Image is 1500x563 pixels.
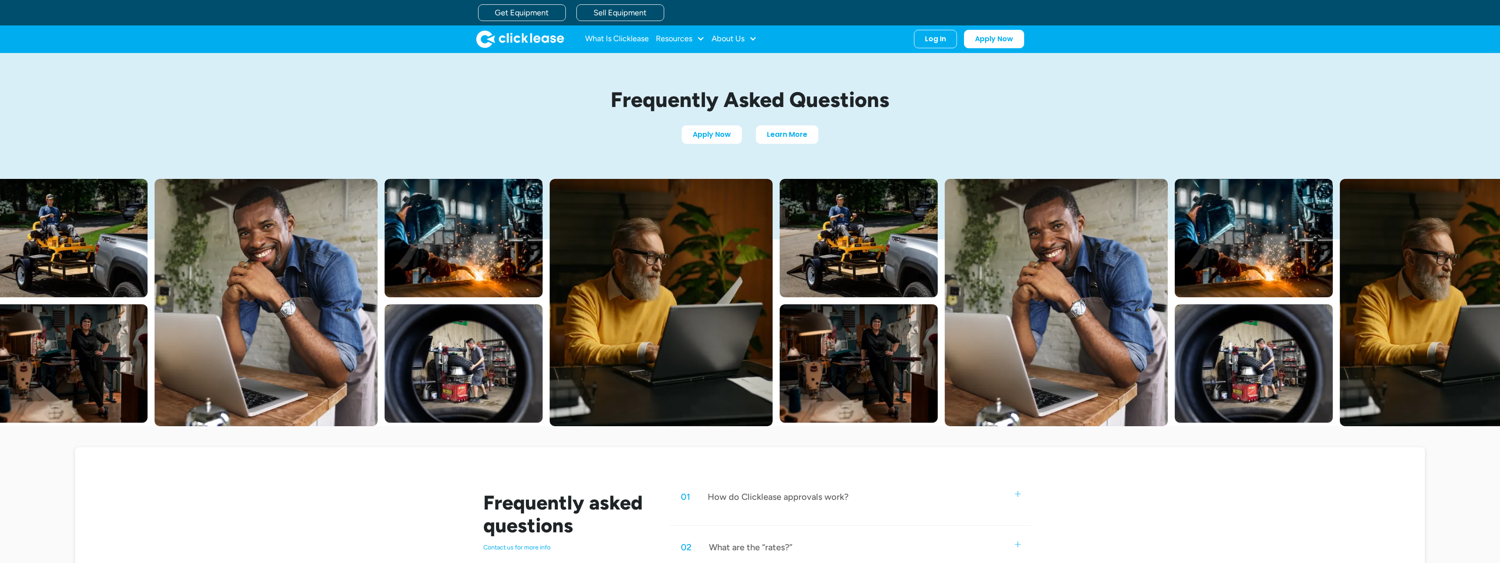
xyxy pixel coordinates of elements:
[1175,304,1333,423] img: A man fitting a new tire on a rim
[780,304,938,423] img: a woman standing next to a sewing machine
[712,30,757,48] div: About Us
[544,88,957,111] h1: Frequently Asked Questions
[964,30,1024,48] a: Apply Now
[385,179,543,297] img: A welder in a large mask working on a large pipe
[476,30,564,48] a: home
[550,179,773,426] img: Bearded man in yellow sweter typing on his laptop while sitting at his desk
[681,491,690,502] div: 01
[708,491,849,502] div: How do Clicklease approvals work?
[576,4,664,21] a: Sell Equipment
[1015,491,1021,497] img: small plus
[385,304,543,423] img: A man fitting a new tire on a rim
[483,544,650,552] p: Contact us for more info
[476,30,564,48] img: Clicklease logo
[656,30,705,48] div: Resources
[709,542,792,553] div: What are the “rates?”
[483,491,650,537] h2: Frequently asked questions
[1175,179,1333,297] img: A welder in a large mask working on a large pipe
[1015,542,1021,547] img: small plus
[681,542,691,553] div: 02
[478,4,566,21] a: Get Equipment
[155,179,378,426] img: A smiling man in a blue shirt and apron leaning over a table with a laptop
[945,179,1168,426] img: A smiling man in a blue shirt and apron leaning over a table with a laptop
[756,125,818,144] a: Learn More
[925,35,946,43] div: Log In
[585,30,649,48] a: What Is Clicklease
[780,179,938,297] img: Man with hat and blue shirt driving a yellow lawn mower onto a trailer
[682,125,742,144] a: Apply Now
